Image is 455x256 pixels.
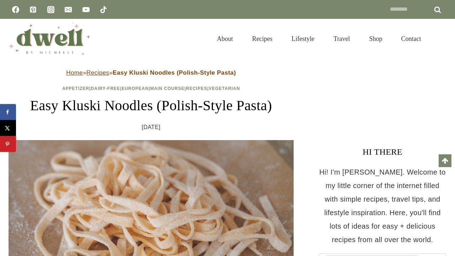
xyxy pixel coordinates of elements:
a: Dairy-Free [91,86,120,91]
span: | | | | | [62,86,240,91]
a: Recipes [186,86,207,91]
a: Email [61,2,75,17]
a: Shop [359,26,392,51]
a: Vegetarian [209,86,240,91]
a: Recipes [242,26,282,51]
nav: Primary Navigation [207,26,431,51]
a: European [122,86,149,91]
img: DWELL by michelle [9,22,90,55]
a: Appetizer [62,86,89,91]
h1: Easy Kluski Noodles (Polish-Style Pasta) [9,95,294,116]
a: Facebook [9,2,23,17]
a: YouTube [79,2,93,17]
strong: Easy Kluski Noodles (Polish-Style Pasta) [113,69,236,76]
span: » » [66,69,236,76]
a: Instagram [44,2,58,17]
a: Scroll to top [439,154,451,167]
a: Travel [324,26,359,51]
a: TikTok [96,2,111,17]
h3: HI THERE [318,145,446,158]
a: Contact [392,26,431,51]
button: View Search Form [434,33,446,45]
a: About [207,26,242,51]
a: Lifestyle [282,26,324,51]
a: Main Course [150,86,184,91]
a: Home [66,69,83,76]
a: Pinterest [26,2,40,17]
a: Recipes [86,69,109,76]
time: [DATE] [142,122,161,133]
p: Hi! I'm [PERSON_NAME]. Welcome to my little corner of the internet filled with simple recipes, tr... [318,165,446,246]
